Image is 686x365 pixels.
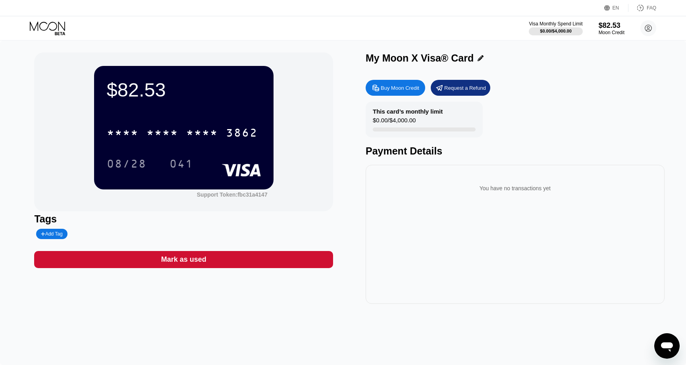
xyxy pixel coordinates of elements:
[34,251,333,268] div: Mark as used
[107,158,146,171] div: 08/28
[381,85,419,91] div: Buy Moon Credit
[372,177,658,199] div: You have no transactions yet
[599,21,624,35] div: $82.53Moon Credit
[444,85,486,91] div: Request a Refund
[197,191,268,198] div: Support Token: fbc31a4147
[101,154,152,174] div: 08/28
[197,191,268,198] div: Support Token:fbc31a4147
[647,5,656,11] div: FAQ
[34,213,333,225] div: Tags
[599,30,624,35] div: Moon Credit
[226,127,258,140] div: 3862
[613,5,619,11] div: EN
[529,21,582,27] div: Visa Monthly Spend Limit
[373,108,443,115] div: This card’s monthly limit
[36,229,67,239] div: Add Tag
[161,255,206,264] div: Mark as used
[373,117,416,127] div: $0.00 / $4,000.00
[628,4,656,12] div: FAQ
[41,231,62,237] div: Add Tag
[107,79,261,101] div: $82.53
[654,333,680,359] iframe: Przycisk umożliwiający otwarcie okna komunikatora
[366,80,425,96] div: Buy Moon Credit
[170,158,193,171] div: 041
[599,21,624,30] div: $82.53
[431,80,490,96] div: Request a Refund
[604,4,628,12] div: EN
[366,145,665,157] div: Payment Details
[529,21,582,35] div: Visa Monthly Spend Limit$0.00/$4,000.00
[540,29,572,33] div: $0.00 / $4,000.00
[164,154,199,174] div: 041
[366,52,474,64] div: My Moon X Visa® Card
